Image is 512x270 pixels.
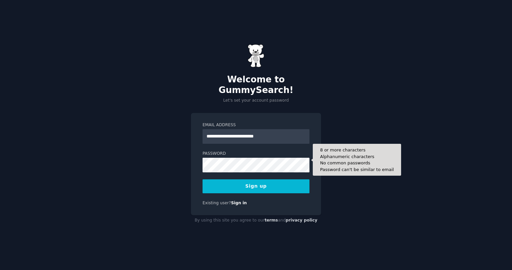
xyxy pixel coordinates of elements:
[265,218,278,223] a: terms
[248,44,264,67] img: Gummy Bear
[191,98,321,104] p: Let's set your account password
[231,201,247,205] a: Sign in
[203,151,309,157] label: Password
[203,122,309,128] label: Email Address
[191,215,321,226] div: By using this site you agree to our and
[203,201,231,205] span: Existing user?
[203,179,309,193] button: Sign up
[191,74,321,95] h2: Welcome to GummySearch!
[286,218,317,223] a: privacy policy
